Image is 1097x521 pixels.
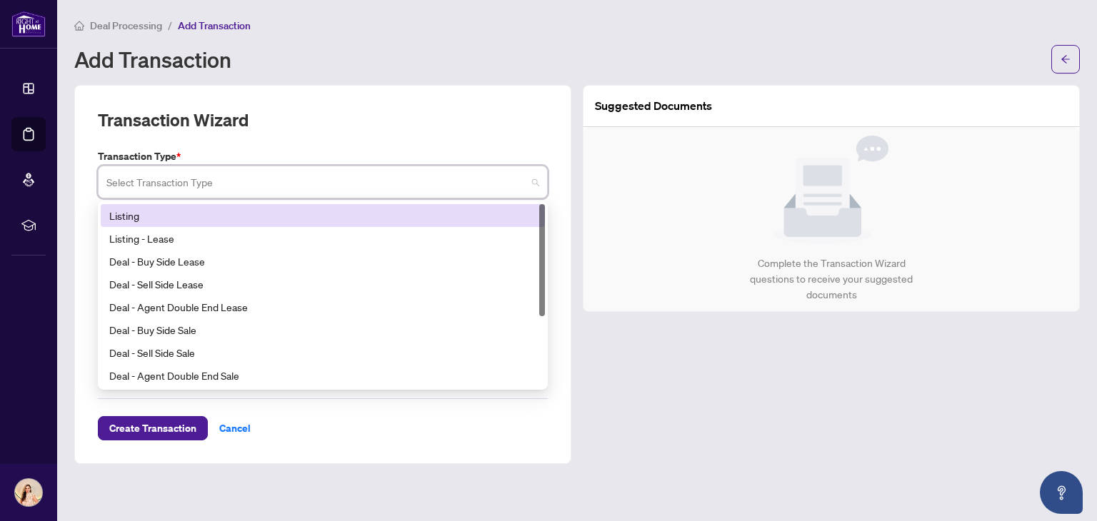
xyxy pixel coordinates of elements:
[101,295,545,318] div: Deal - Agent Double End Lease
[219,417,251,440] span: Cancel
[11,11,46,37] img: logo
[101,341,545,364] div: Deal - Sell Side Sale
[109,208,536,223] div: Listing
[109,276,536,292] div: Deal - Sell Side Lease
[74,21,84,31] span: home
[98,108,249,131] h2: Transaction Wizard
[208,416,262,440] button: Cancel
[98,416,208,440] button: Create Transaction
[109,368,536,383] div: Deal - Agent Double End Sale
[774,136,888,244] img: Null State Icon
[101,364,545,387] div: Deal - Agent Double End Sale
[595,97,712,115] article: Suggested Documents
[101,204,545,227] div: Listing
[109,231,536,246] div: Listing - Lease
[109,345,536,360] div: Deal - Sell Side Sale
[98,148,548,164] label: Transaction Type
[101,227,545,250] div: Listing - Lease
[109,322,536,338] div: Deal - Buy Side Sale
[74,48,231,71] h1: Add Transaction
[109,417,196,440] span: Create Transaction
[101,250,545,273] div: Deal - Buy Side Lease
[109,253,536,269] div: Deal - Buy Side Lease
[735,256,928,303] div: Complete the Transaction Wizard questions to receive your suggested documents
[90,19,162,32] span: Deal Processing
[178,19,251,32] span: Add Transaction
[15,479,42,506] img: Profile Icon
[101,273,545,295] div: Deal - Sell Side Lease
[109,299,536,315] div: Deal - Agent Double End Lease
[1061,54,1071,64] span: arrow-left
[101,318,545,341] div: Deal - Buy Side Sale
[168,17,172,34] li: /
[1040,471,1083,514] button: Open asap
